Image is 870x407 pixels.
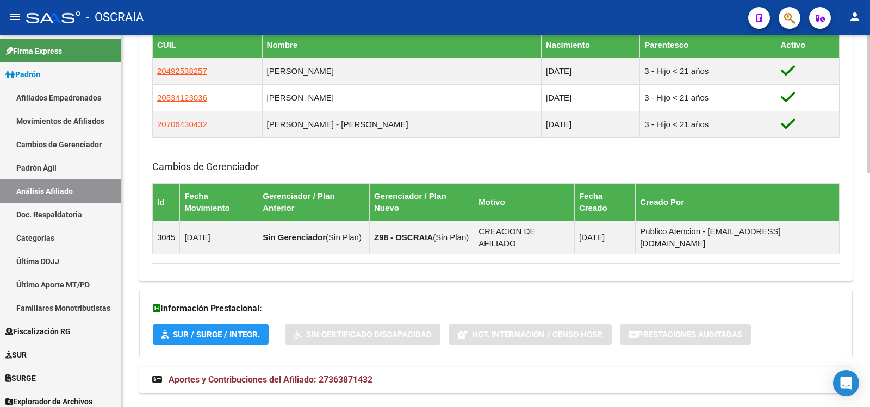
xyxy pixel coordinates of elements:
[636,221,840,254] td: Publico Atencion - [EMAIL_ADDRESS][DOMAIN_NAME]
[9,10,22,23] mat-icon: menu
[833,370,859,396] div: Open Intercom Messenger
[285,324,440,345] button: Sin Certificado Discapacidad
[640,58,776,84] td: 3 - Hijo < 21 años
[5,45,62,57] span: Firma Express
[5,349,27,361] span: SUR
[306,330,432,340] span: Sin Certificado Discapacidad
[169,374,372,385] span: Aportes y Contribuciones del Afiliado: 27363871432
[370,221,474,254] td: ( )
[848,10,861,23] mat-icon: person
[640,84,776,111] td: 3 - Hijo < 21 años
[636,183,840,221] th: Creado Por
[541,58,639,84] td: [DATE]
[474,183,575,221] th: Motivo
[262,58,541,84] td: [PERSON_NAME]
[472,330,603,340] span: Not. Internacion / Censo Hosp.
[157,93,207,102] span: 20534123036
[776,32,840,58] th: Activo
[258,183,370,221] th: Gerenciador / Plan Anterior
[139,367,853,393] mat-expansion-panel-header: Aportes y Contribuciones del Afiliado: 27363871432
[541,32,639,58] th: Nacimiento
[474,221,575,254] td: CREACION DE AFILIADO
[180,221,258,254] td: [DATE]
[5,68,40,80] span: Padrón
[370,183,474,221] th: Gerenciador / Plan Nuevo
[263,233,326,242] strong: Sin Gerenciador
[574,221,635,254] td: [DATE]
[374,233,433,242] strong: Z98 - OSCRAIA
[153,301,839,316] h3: Información Prestacional:
[5,325,71,337] span: Fiscalización RG
[574,183,635,221] th: Fecha Creado
[262,32,541,58] th: Nombre
[638,330,742,340] span: Prestaciones Auditadas
[258,221,370,254] td: ( )
[153,324,269,345] button: SUR / SURGE / INTEGR.
[436,233,466,242] span: Sin Plan
[153,221,180,254] td: 3045
[157,66,207,76] span: 20492538257
[541,84,639,111] td: [DATE]
[153,32,263,58] th: CUIL
[640,111,776,137] td: 3 - Hijo < 21 años
[153,183,180,221] th: Id
[152,159,840,174] h3: Cambios de Gerenciador
[541,111,639,137] td: [DATE]
[328,233,359,242] span: Sin Plan
[262,111,541,137] td: [PERSON_NAME] - [PERSON_NAME]
[620,324,751,345] button: Prestaciones Auditadas
[180,183,258,221] th: Fecha Movimiento
[173,330,260,340] span: SUR / SURGE / INTEGR.
[449,324,612,345] button: Not. Internacion / Censo Hosp.
[86,5,144,29] span: - OSCRAIA
[640,32,776,58] th: Parentesco
[5,372,36,384] span: SURGE
[157,120,207,129] span: 20706430432
[262,84,541,111] td: [PERSON_NAME]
